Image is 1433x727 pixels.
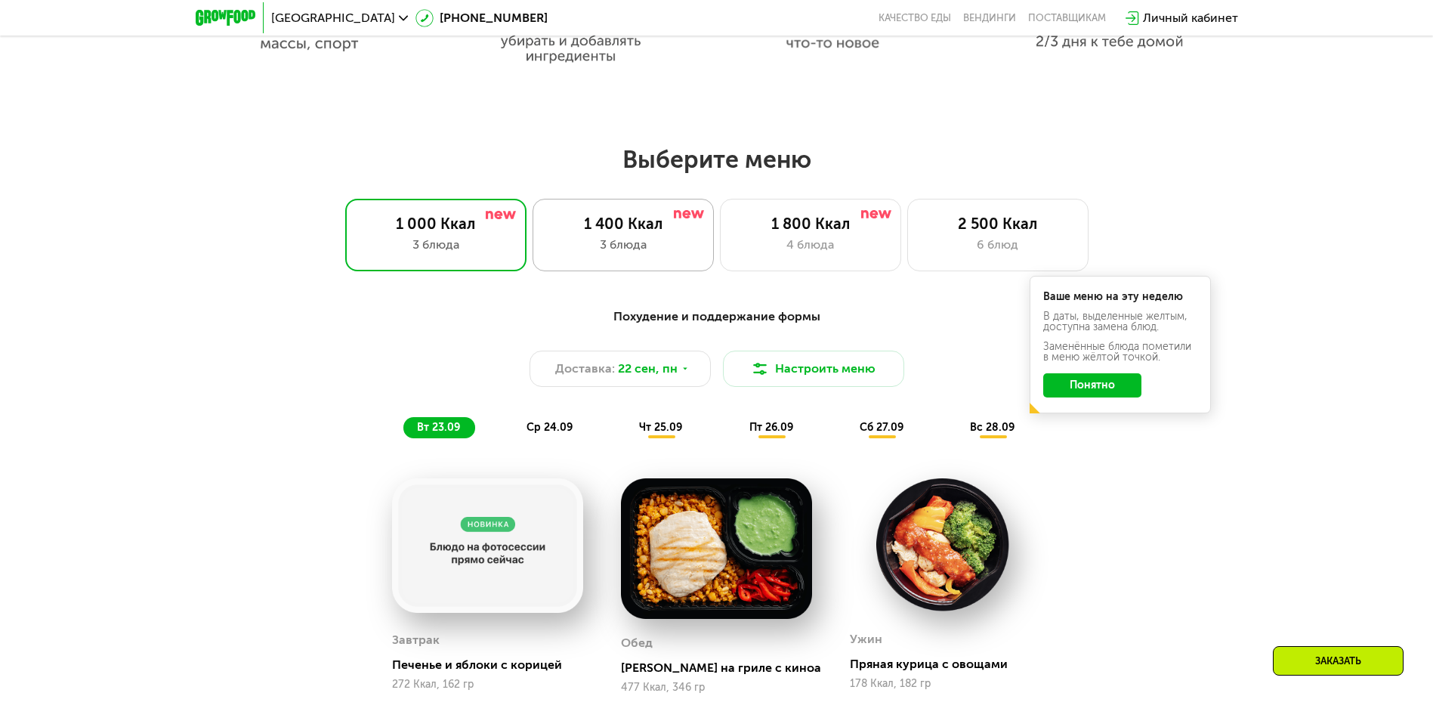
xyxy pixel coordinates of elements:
[392,629,440,651] div: Завтрак
[621,660,824,676] div: [PERSON_NAME] на гриле с киноа
[548,215,698,233] div: 1 400 Ккал
[621,632,653,654] div: Обед
[1143,9,1238,27] div: Личный кабинет
[923,236,1073,254] div: 6 блюд
[1043,292,1197,302] div: Ваше меню на эту неделю
[621,682,812,694] div: 477 Ккал, 346 гр
[618,360,678,378] span: 22 сен, пн
[923,215,1073,233] div: 2 500 Ккал
[1043,373,1141,398] button: Понятно
[527,421,573,434] span: ср 24.09
[1043,311,1197,333] div: В даты, выделенные желтым, доступна замена блюд.
[963,12,1016,24] a: Вендинги
[639,421,682,434] span: чт 25.09
[392,679,583,691] div: 272 Ккал, 162 гр
[860,421,903,434] span: сб 27.09
[361,236,511,254] div: 3 блюда
[392,657,595,673] div: Печенье и яблоки с корицей
[1043,342,1197,363] div: Заменённые блюда пометили в меню жёлтой точкой.
[271,12,395,24] span: [GEOGRAPHIC_DATA]
[555,360,615,378] span: Доставка:
[749,421,793,434] span: пт 26.09
[417,421,460,434] span: вт 23.09
[850,657,1053,672] div: Пряная курица с овощами
[1028,12,1106,24] div: поставщикам
[361,215,511,233] div: 1 000 Ккал
[548,236,698,254] div: 3 блюда
[415,9,548,27] a: [PHONE_NUMBER]
[850,678,1041,690] div: 178 Ккал, 182 гр
[48,144,1385,175] h2: Выберите меню
[736,215,885,233] div: 1 800 Ккал
[1273,646,1404,676] div: Заказать
[970,421,1015,434] span: вс 28.09
[850,628,882,651] div: Ужин
[723,351,904,387] button: Настроить меню
[270,308,1164,326] div: Похудение и поддержание формы
[736,236,885,254] div: 4 блюда
[879,12,951,24] a: Качество еды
